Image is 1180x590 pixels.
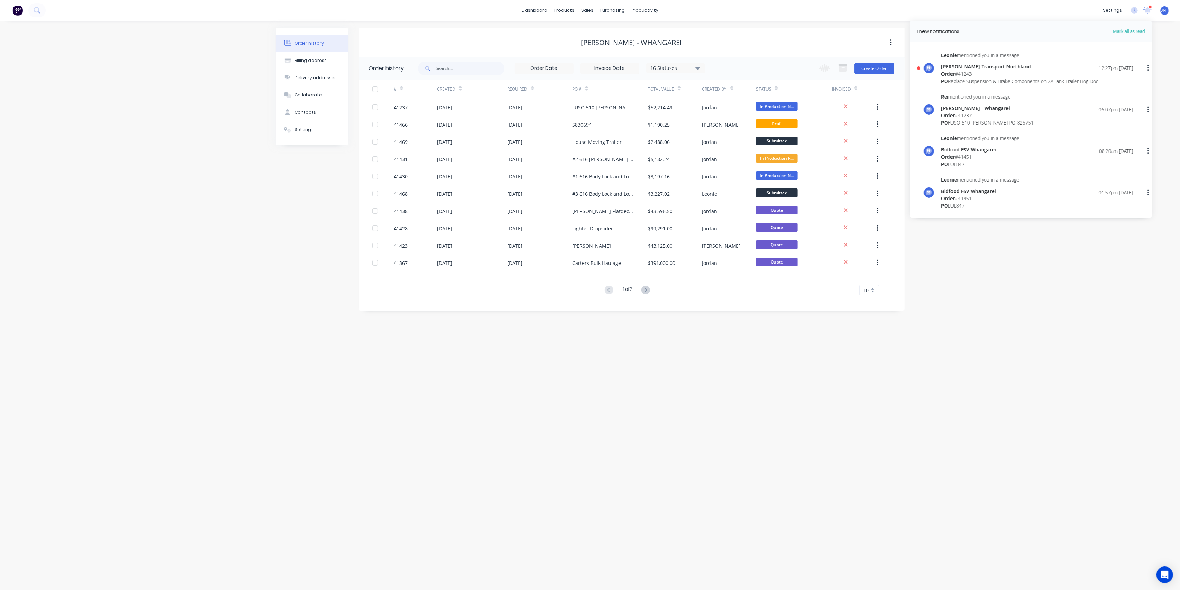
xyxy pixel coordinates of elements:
[572,225,613,232] div: Fighter Dropsider
[295,92,322,98] div: Collaborate
[508,156,523,163] div: [DATE]
[702,225,717,232] div: Jordan
[941,78,948,84] span: PO
[941,187,1019,195] div: Bidfood FSV Whangarei
[941,160,1019,168] div: LUL847
[1099,106,1133,113] div: 06:07pm [DATE]
[941,146,1019,153] div: Bidfood FSV Whangarei
[437,173,452,180] div: [DATE]
[508,104,523,111] div: [DATE]
[702,190,717,197] div: Leonie
[1088,28,1145,35] span: Mark all as read
[648,190,670,197] div: $3,227.02
[295,127,314,133] div: Settings
[508,208,523,215] div: [DATE]
[369,64,404,73] div: Order history
[702,86,727,92] div: Created By
[276,69,348,86] button: Delivery addresses
[437,259,452,267] div: [DATE]
[941,154,955,160] span: Order
[12,5,23,16] img: Factory
[437,86,455,92] div: Created
[941,119,1034,126] div: FUSO 510 [PERSON_NAME] PO 825751
[276,86,348,104] button: Collaborate
[551,5,578,16] div: products
[832,86,851,92] div: Invoiced
[941,195,1019,202] div: # 41451
[394,259,408,267] div: 41367
[941,176,1019,183] div: mentioned you in a message
[941,119,948,126] span: PO
[941,52,1098,59] div: mentioned you in a message
[394,173,408,180] div: 41430
[648,225,672,232] div: $99,291.00
[702,242,741,249] div: [PERSON_NAME]
[648,86,674,92] div: Total Value
[276,104,348,121] button: Contacts
[437,104,452,111] div: [DATE]
[941,153,1019,160] div: # 41451
[572,208,634,215] div: [PERSON_NAME] Flatdeck with Toolbox
[437,225,452,232] div: [DATE]
[581,38,682,47] div: [PERSON_NAME] - Whangarei
[394,138,408,146] div: 41469
[702,208,717,215] div: Jordan
[295,109,316,116] div: Contacts
[648,208,672,215] div: $43,596.50
[648,259,675,267] div: $391,000.00
[702,121,741,128] div: [PERSON_NAME]
[276,121,348,138] button: Settings
[941,112,1034,119] div: # 41237
[508,121,523,128] div: [DATE]
[941,195,955,202] span: Order
[756,258,798,266] span: Quote
[702,173,717,180] div: Jordan
[648,104,672,111] div: $52,214.49
[581,63,639,74] input: Invoice Date
[394,156,408,163] div: 41431
[437,190,452,197] div: [DATE]
[436,62,504,75] input: Search...
[756,223,798,232] span: Quote
[295,40,324,46] div: Order history
[1099,189,1133,196] div: 01:57pm [DATE]
[394,242,408,249] div: 41423
[394,225,408,232] div: 41428
[295,75,337,81] div: Delivery addresses
[572,104,634,111] div: FUSO 510 [PERSON_NAME] PO 825751
[518,5,551,16] a: dashboard
[648,242,672,249] div: $43,125.00
[832,80,875,99] div: Invoiced
[276,52,348,69] button: Billing address
[647,64,705,72] div: 16 Statuses
[756,102,798,111] span: In Production N...
[756,240,798,249] span: Quote
[597,5,628,16] div: purchasing
[702,138,717,146] div: Jordan
[572,259,621,267] div: Carters Bulk Haulage
[756,119,798,128] span: Draft
[572,242,611,249] div: [PERSON_NAME]
[941,93,948,100] span: Rei
[917,28,959,35] div: 1 new notifications
[648,121,670,128] div: $1,190.25
[508,80,573,99] div: Required
[628,5,662,16] div: productivity
[1156,566,1173,583] div: Open Intercom Messenger
[578,5,597,16] div: sales
[941,77,1098,85] div: Replace Suspension & Brake Components on 2A Tank Trailer Bog Doc
[622,285,632,295] div: 1 of 2
[508,86,528,92] div: Required
[756,154,798,163] span: In Production R...
[648,173,670,180] div: $3,197.16
[276,35,348,52] button: Order history
[437,121,452,128] div: [DATE]
[756,86,771,92] div: Status
[756,171,798,180] span: In Production N...
[756,188,798,197] span: Submitted
[394,80,437,99] div: #
[572,80,648,99] div: PO #
[394,190,408,197] div: 41468
[702,156,717,163] div: Jordan
[508,242,523,249] div: [DATE]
